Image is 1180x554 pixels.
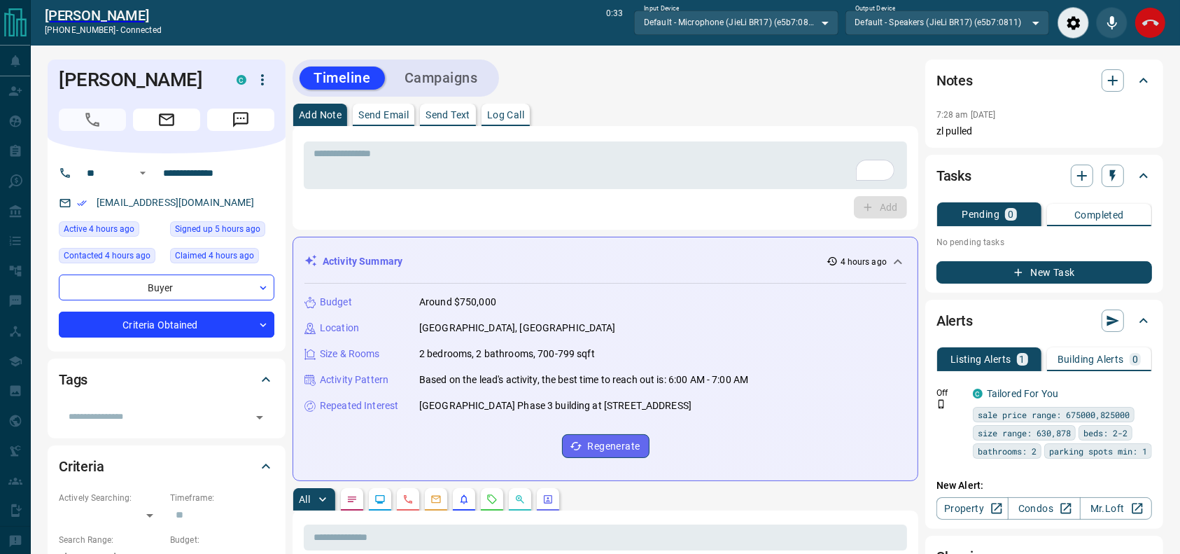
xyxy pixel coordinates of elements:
p: Activity Pattern [320,373,388,387]
h1: [PERSON_NAME] [59,69,216,91]
svg: Emails [430,494,442,505]
p: 0:33 [606,7,623,39]
p: Activity Summary [323,254,402,269]
div: Mute [1096,7,1128,39]
div: Buyer [59,275,274,300]
div: Criteria [59,450,274,483]
p: Completed [1074,210,1124,220]
p: Log Call [487,110,524,120]
div: Fri Aug 15 2025 [59,248,163,268]
svg: Listing Alerts [458,494,470,505]
p: Search Range: [59,534,163,546]
p: Building Alerts [1058,354,1124,364]
p: New Alert: [936,478,1152,493]
p: Repeated Interest [320,399,398,413]
button: Timeline [300,67,385,90]
div: Alerts [936,304,1152,338]
p: [GEOGRAPHIC_DATA] Phase 3 building at [STREET_ADDRESS] [419,399,691,413]
h2: Tags [59,368,87,391]
div: Default - Microphone (JieLi BR17) (e5b7:0811) [634,11,838,34]
button: Open [134,165,151,181]
h2: Alerts [936,310,973,332]
div: Criteria Obtained [59,312,274,338]
p: Timeframe: [170,492,274,504]
p: Around $750,000 [419,295,496,310]
p: 1 [1020,354,1025,364]
div: Fri Aug 15 2025 [59,221,163,241]
span: Contacted 4 hours ago [64,249,150,263]
p: 0 [1132,354,1138,364]
span: Signed up 5 hours ago [175,222,260,236]
p: Pending [962,209,999,219]
p: All [299,494,310,504]
div: condos.ca [973,389,983,399]
svg: Email Verified [77,198,87,208]
p: zl pulled [936,124,1152,139]
div: Default - Speakers (JieLi BR17) (e5b7:0811) [845,11,1049,34]
button: Campaigns [391,67,492,90]
button: Open [250,408,269,427]
button: New Task [936,261,1152,284]
p: Send Email [358,110,409,120]
span: Message [207,109,274,131]
p: No pending tasks [936,232,1152,253]
div: Activity Summary4 hours ago [304,249,906,275]
span: Email [133,109,200,131]
p: Add Note [299,110,342,120]
h2: Criteria [59,455,104,478]
div: condos.ca [237,75,246,85]
svg: Opportunities [514,494,526,505]
div: Tasks [936,159,1152,193]
p: Location [320,321,359,335]
svg: Agent Actions [542,494,554,505]
p: Budget: [170,534,274,546]
a: Mr.Loft [1080,497,1152,520]
a: [EMAIL_ADDRESS][DOMAIN_NAME] [97,197,255,208]
div: Fri Aug 15 2025 [170,248,274,268]
div: Notes [936,64,1152,97]
div: Audio Settings [1058,7,1089,39]
p: Size & Rooms [320,347,380,361]
svg: Push Notification Only [936,399,946,409]
div: Tags [59,363,274,396]
label: Output Device [855,4,895,13]
span: size range: 630,878 [978,426,1071,440]
p: Send Text [426,110,470,120]
p: 4 hours ago [841,256,887,268]
div: Fri Aug 15 2025 [170,221,274,241]
span: connected [120,25,162,35]
svg: Lead Browsing Activity [374,494,386,505]
svg: Calls [402,494,414,505]
div: End Call [1135,7,1166,39]
span: beds: 2-2 [1083,426,1128,440]
a: [PERSON_NAME] [45,7,162,24]
span: Claimed 4 hours ago [175,249,254,263]
span: Call [59,109,126,131]
span: parking spots min: 1 [1049,444,1147,458]
a: Condos [1008,497,1080,520]
button: Regenerate [562,434,649,458]
p: 2 bedrooms, 2 bathrooms, 700-799 sqft [419,347,595,361]
p: Off [936,387,964,399]
p: Listing Alerts [950,354,1011,364]
textarea: To enrich screen reader interactions, please activate Accessibility in Grammarly extension settings [314,148,897,183]
p: 7:28 am [DATE] [936,110,996,120]
span: Active 4 hours ago [64,222,134,236]
a: Tailored For You [987,388,1058,399]
a: Property [936,497,1009,520]
label: Input Device [644,4,680,13]
p: 0 [1008,209,1013,219]
svg: Requests [486,494,498,505]
h2: Tasks [936,165,971,187]
p: Budget [320,295,352,310]
span: sale price range: 675000,825000 [978,408,1130,422]
p: [GEOGRAPHIC_DATA], [GEOGRAPHIC_DATA] [419,321,616,335]
svg: Notes [346,494,358,505]
span: bathrooms: 2 [978,444,1037,458]
p: [PHONE_NUMBER] - [45,24,162,36]
p: Actively Searching: [59,492,163,504]
h2: Notes [936,69,973,92]
p: Based on the lead's activity, the best time to reach out is: 6:00 AM - 7:00 AM [419,373,748,387]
